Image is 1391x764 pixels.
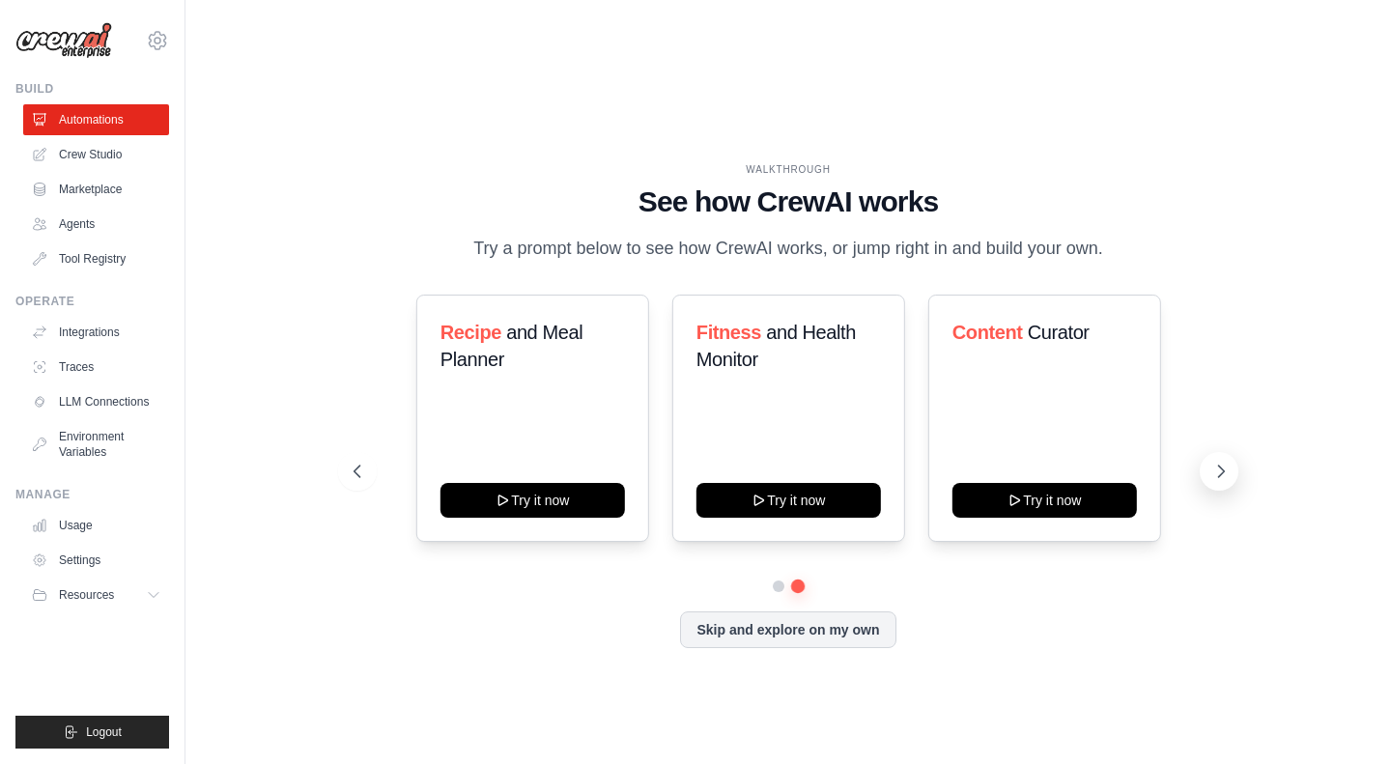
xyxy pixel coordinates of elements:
[23,209,169,240] a: Agents
[59,587,114,603] span: Resources
[440,322,500,343] span: Recipe
[695,483,880,518] button: Try it now
[695,322,760,343] span: Fitness
[354,184,1222,219] h1: See how CrewAI works
[695,322,855,370] span: and Health Monitor
[15,716,169,749] button: Logout
[440,322,582,370] span: and Meal Planner
[23,317,169,348] a: Integrations
[440,483,624,518] button: Try it now
[23,421,169,467] a: Environment Variables
[23,174,169,205] a: Marketplace
[23,386,169,417] a: LLM Connections
[15,22,112,59] img: Logo
[23,104,169,135] a: Automations
[952,483,1137,518] button: Try it now
[23,243,169,274] a: Tool Registry
[15,487,169,502] div: Manage
[464,235,1113,263] p: Try a prompt below to see how CrewAI works, or jump right in and build your own.
[354,162,1222,177] div: WALKTHROUGH
[86,724,122,740] span: Logout
[1294,671,1391,764] iframe: Chat Widget
[23,545,169,576] a: Settings
[952,322,1023,343] span: Content
[23,580,169,610] button: Resources
[680,611,895,648] button: Skip and explore on my own
[23,352,169,382] a: Traces
[15,294,169,309] div: Operate
[1027,322,1089,343] span: Curator
[23,139,169,170] a: Crew Studio
[15,81,169,97] div: Build
[23,510,169,541] a: Usage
